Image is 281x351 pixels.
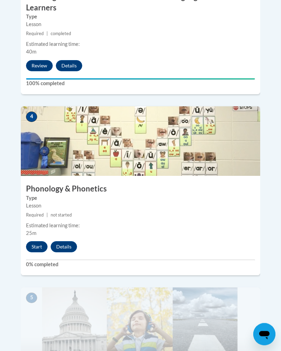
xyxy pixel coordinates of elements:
span: Required [26,213,44,218]
button: Details [51,242,77,253]
div: Lesson [26,21,255,28]
span: Required [26,31,44,36]
label: Type [26,13,255,21]
div: Lesson [26,202,255,210]
div: Estimated learning time: [26,222,255,230]
h3: Phonology & Phonetics [21,184,260,195]
span: 40m [26,49,36,55]
button: Review [26,60,53,72]
span: 25m [26,230,36,236]
span: not started [51,213,72,218]
label: Type [26,195,255,202]
button: Start [26,242,48,253]
img: Course Image [21,107,260,176]
span: | [46,31,48,36]
span: | [46,213,48,218]
div: Your progress [26,79,255,80]
label: 100% completed [26,80,255,88]
span: 5 [26,293,37,303]
span: completed [51,31,71,36]
div: Estimated learning time: [26,41,255,48]
iframe: Button to launch messaging window [253,323,275,345]
label: 0% completed [26,261,255,269]
button: Details [56,60,82,72]
span: 4 [26,112,37,122]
